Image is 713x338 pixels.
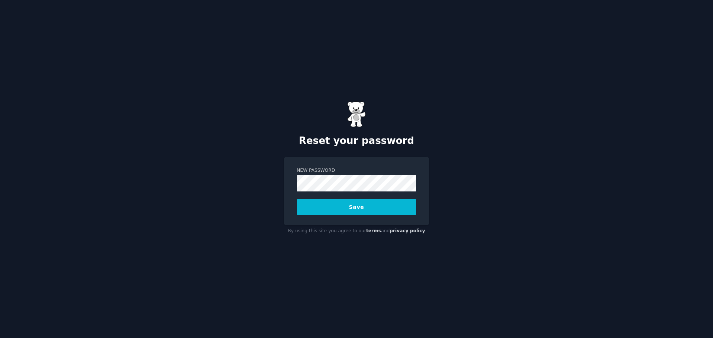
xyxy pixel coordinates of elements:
div: By using this site you agree to our and [284,225,429,237]
h2: Reset your password [284,135,429,147]
a: privacy policy [390,228,425,233]
a: terms [366,228,381,233]
label: New Password [297,167,416,174]
img: Gummy Bear [347,101,366,127]
button: Save [297,199,416,215]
